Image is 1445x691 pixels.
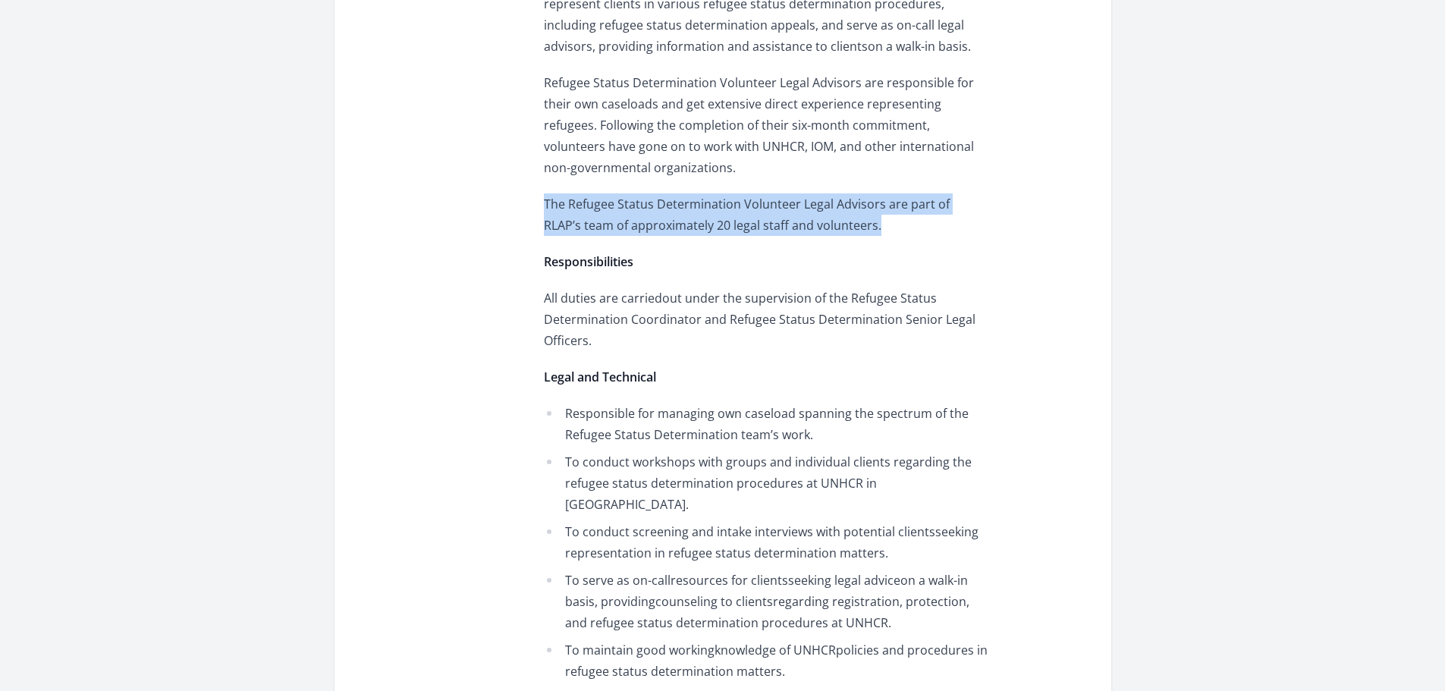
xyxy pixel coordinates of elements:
li: Responsible for managing own caseload spanning the spectrum of the Refugee Status Determination t... [544,403,988,445]
p: The Refugee Status Determination Volunteer Legal Advisors are part of RLAP’s team of approximatel... [544,193,988,236]
strong: Legal and Technical [544,369,656,385]
li: To conduct workshops with groups and individual clients regarding the refugee status determinatio... [544,451,988,515]
p: All duties are carriedout under the supervision of the Refugee Status Determination Coordinator a... [544,287,988,351]
p: Refugee Status Determination Volunteer Legal Advisors are responsible for their own caseloads and... [544,72,988,178]
li: To conduct screening and intake interviews with potential clientsseeking representation in refuge... [544,521,988,564]
li: To serve as on-callresources for clientsseeking legal adviceon a walk-in basis, providingcounseli... [544,570,988,633]
li: To maintain good workingknowledge of UNHCRpolicies and procedures in refugee status determination... [544,639,988,682]
strong: Responsibilities [544,253,633,270]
